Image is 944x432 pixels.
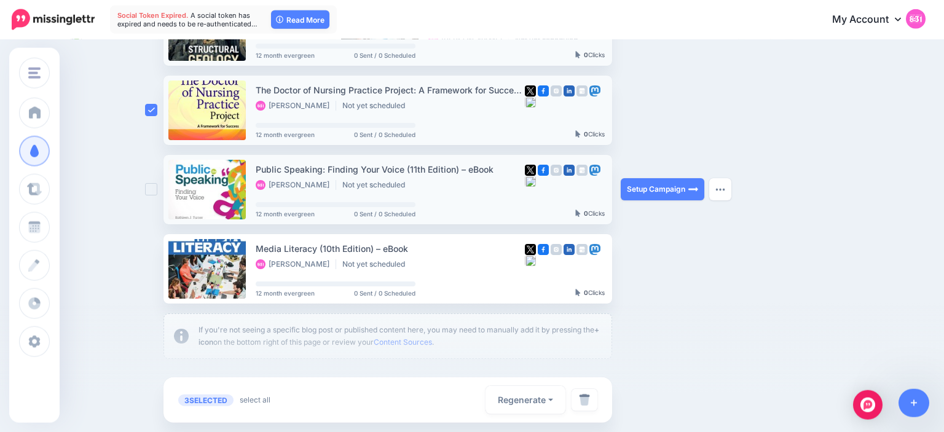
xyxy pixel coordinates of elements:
[575,51,581,58] img: pointer-grey-darker.png
[240,394,270,406] a: select all
[715,187,725,191] img: dots.png
[551,85,562,96] img: instagram-grey-square.png
[575,289,581,296] img: pointer-grey-darker.png
[575,210,581,217] img: pointer-grey-darker.png
[584,289,588,296] b: 0
[621,178,704,200] a: Setup Campaign
[184,396,189,404] span: 3
[564,165,575,176] img: linkedin-square.png
[178,395,234,406] span: SELECTED
[354,132,415,138] span: 0 Sent / 0 Scheduled
[579,394,590,406] img: trash.png
[117,11,189,20] span: Social Token Expired.
[256,290,315,296] span: 12 month evergreen
[256,162,525,176] div: Public Speaking: Finding Your Voice (11th Edition) – eBook
[354,290,415,296] span: 0 Sent / 0 Scheduled
[525,244,536,255] img: twitter-square.png
[538,165,549,176] img: facebook-square.png
[576,165,588,176] img: google_business-grey-square.png
[589,85,600,96] img: mastodon-square.png
[551,165,562,176] img: instagram-grey-square.png
[342,259,411,269] li: Not yet scheduled
[256,132,315,138] span: 12 month evergreen
[525,165,536,176] img: twitter-square.png
[589,244,600,255] img: mastodon-square.png
[525,85,536,96] img: twitter-square.png
[575,210,605,218] div: Clicks
[551,244,562,255] img: instagram-grey-square.png
[12,9,95,30] img: Missinglettr
[538,244,549,255] img: facebook-square.png
[354,211,415,217] span: 0 Sent / 0 Scheduled
[256,180,336,190] li: [PERSON_NAME]
[256,101,336,111] li: [PERSON_NAME]
[342,180,411,190] li: Not yet scheduled
[117,11,258,28] span: A social token has expired and needs to be re-authenticated…
[589,165,600,176] img: mastodon-square.png
[584,210,588,217] b: 0
[256,211,315,217] span: 12 month evergreen
[271,10,329,29] a: Read More
[256,242,525,256] div: Media Literacy (10th Edition) – eBook
[575,130,581,138] img: pointer-grey-darker.png
[584,51,588,58] b: 0
[575,289,605,297] div: Clicks
[575,131,605,138] div: Clicks
[256,259,336,269] li: [PERSON_NAME]
[564,85,575,96] img: linkedin-square.png
[575,52,605,59] div: Clicks
[28,68,41,79] img: menu.png
[820,5,926,35] a: My Account
[525,176,536,187] img: bluesky-grey-square.png
[584,130,588,138] b: 0
[853,390,883,420] div: Open Intercom Messenger
[525,255,536,266] img: bluesky-grey-square.png
[576,244,588,255] img: google_business-grey-square.png
[354,52,415,58] span: 0 Sent / 0 Scheduled
[688,184,698,194] img: arrow-long-right-white.png
[486,386,565,414] button: Regenerate
[342,101,411,111] li: Not yet scheduled
[538,85,549,96] img: facebook-square.png
[564,244,575,255] img: linkedin-square.png
[525,96,536,108] img: bluesky-grey-square.png
[256,52,315,58] span: 12 month evergreen
[576,85,588,96] img: google_business-grey-square.png
[256,83,525,97] div: The Doctor of Nursing Practice Project: A Framework for Success (4th Edition) – eBook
